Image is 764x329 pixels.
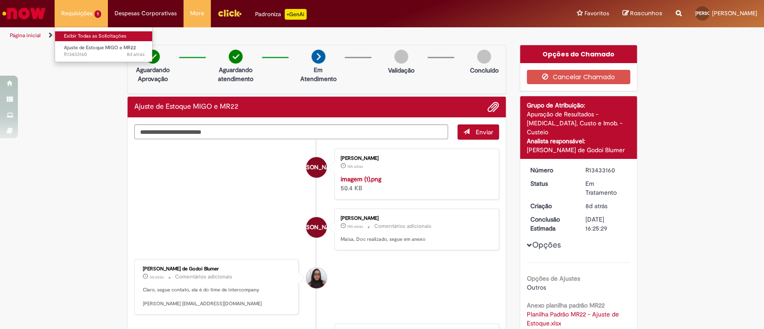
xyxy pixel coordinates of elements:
[10,32,41,39] a: Página inicial
[61,9,93,18] span: Requisições
[64,44,136,51] span: Ajuste de Estoque MIGO e MR22
[347,164,363,169] time: 27/08/2025 19:05:27
[218,6,242,20] img: click_logo_yellow_360x200.png
[520,45,637,63] div: Opções do Chamado
[312,50,325,64] img: arrow-next.png
[143,286,292,308] p: Claro, segue contato, ela é do time de intercompany [PERSON_NAME] [EMAIL_ADDRESS][DOMAIN_NAME]
[477,50,491,64] img: img-circle-grey.png
[527,274,580,282] b: Opções de Ajustes
[527,145,630,154] div: [PERSON_NAME] de Godoi Blumer
[94,10,101,18] span: 1
[630,9,662,17] span: Rascunhos
[585,179,627,197] div: Em Tratamento
[143,266,292,272] div: [PERSON_NAME] de Godoi Blumer
[487,101,499,113] button: Adicionar anexos
[131,65,175,83] p: Aguardando Aprovação
[341,156,490,161] div: [PERSON_NAME]
[149,274,164,280] span: 3d atrás
[341,175,490,192] div: 50.4 KB
[306,268,327,288] div: Maisa Franco De Godoi Blumer
[585,201,627,210] div: 20/08/2025 15:39:57
[347,224,363,229] time: 27/08/2025 19:05:09
[623,9,662,18] a: Rascunhos
[585,215,627,233] div: [DATE] 16:25:29
[149,274,164,280] time: 25/08/2025 19:26:10
[585,9,609,18] span: Favoritos
[524,179,579,188] dt: Status
[712,9,757,17] span: [PERSON_NAME]
[347,224,363,229] span: 15h atrás
[527,310,621,327] a: Download de Planilha Padrão MR22 - Ajuste de Estoque.xlsx
[175,273,232,281] small: Comentários adicionais
[527,137,630,145] div: Analista responsável:
[146,50,160,64] img: check-circle-green.png
[285,9,307,20] p: +GenAi
[55,43,154,60] a: Aberto R13433160 : Ajuste de Estoque MIGO e MR22
[457,124,499,140] button: Enviar
[297,65,340,83] p: Em Atendimento
[7,27,503,44] ul: Trilhas de página
[347,164,363,169] span: 15h atrás
[64,51,145,58] span: R13433160
[341,216,490,221] div: [PERSON_NAME]
[341,236,490,243] p: Maisa, Doc realizado, segue em anexo
[127,51,145,58] span: 8d atrás
[341,175,381,183] a: imagem (1).png
[527,301,605,309] b: Anexo planilha padrão MR22
[394,50,408,64] img: img-circle-grey.png
[388,66,414,75] p: Validação
[294,217,339,238] span: [PERSON_NAME]
[476,128,493,136] span: Enviar
[695,10,730,16] span: [PERSON_NAME]
[524,166,579,175] dt: Número
[306,217,327,238] div: Juliana Rosa De Oliveira
[115,9,177,18] span: Despesas Corporativas
[527,283,546,291] span: Outros
[524,201,579,210] dt: Criação
[469,66,498,75] p: Concluído
[527,70,630,84] button: Cancelar Chamado
[127,51,145,58] time: 20/08/2025 15:39:58
[527,110,630,137] div: Apuração de Resultados - [MEDICAL_DATA], Custo e Imob. - Custeio
[255,9,307,20] div: Padroniza
[306,157,327,178] div: Juliana Rosa De Oliveira
[585,202,607,210] time: 20/08/2025 15:39:57
[524,215,579,233] dt: Conclusão Estimada
[55,31,154,41] a: Exibir Todas as Solicitações
[55,27,153,62] ul: Requisições
[134,103,239,111] h2: Ajuste de Estoque MIGO e MR22 Histórico de tíquete
[1,4,47,22] img: ServiceNow
[527,101,630,110] div: Grupo de Atribuição:
[134,124,448,140] textarea: Digite sua mensagem aqui...
[190,9,204,18] span: More
[229,50,243,64] img: check-circle-green.png
[294,157,339,178] span: [PERSON_NAME]
[585,166,627,175] div: R13433160
[374,222,431,230] small: Comentários adicionais
[585,202,607,210] span: 8d atrás
[214,65,257,83] p: Aguardando atendimento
